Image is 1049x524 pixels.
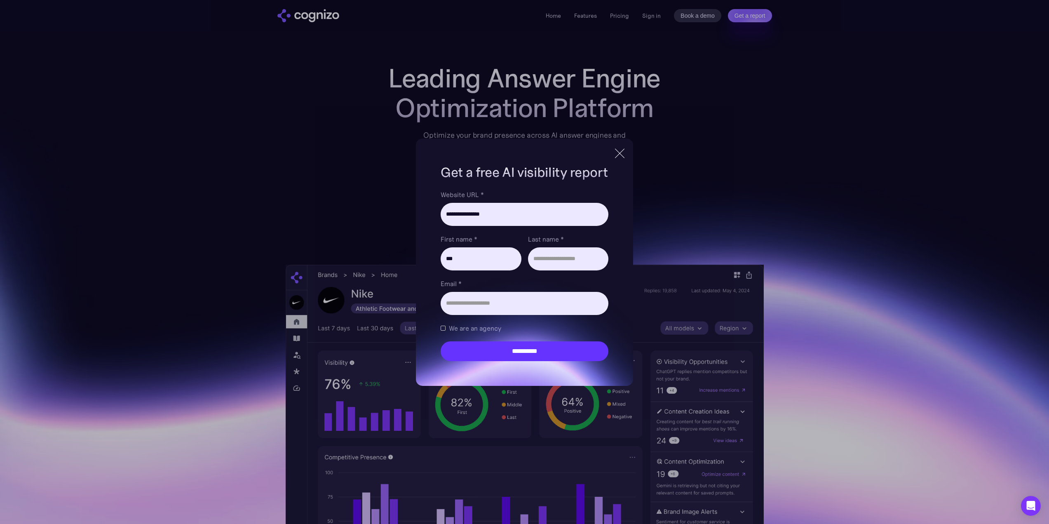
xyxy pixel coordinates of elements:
form: Brand Report Form [441,190,608,361]
h1: Get a free AI visibility report [441,163,608,181]
label: Website URL * [441,190,608,200]
span: We are an agency [449,323,501,333]
label: First name * [441,234,521,244]
label: Email * [441,279,608,289]
div: Open Intercom Messenger [1021,496,1041,516]
label: Last name * [528,234,608,244]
